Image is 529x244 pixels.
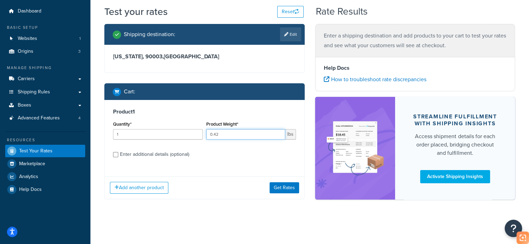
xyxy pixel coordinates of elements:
a: Help Docs [5,183,85,196]
li: Websites [5,32,85,45]
span: Analytics [19,174,38,180]
button: Reset [277,6,304,18]
input: 0.00 [206,129,285,140]
a: Activate Shipping Insights [420,170,490,183]
span: Dashboard [18,8,41,14]
a: Origins3 [5,45,85,58]
span: Carriers [18,76,35,82]
a: Edit [280,27,301,41]
h3: [US_STATE], 90003 , [GEOGRAPHIC_DATA] [113,53,296,60]
label: Quantity* [113,121,131,127]
p: Enter a shipping destination and add products to your cart to test your rates and see what your c... [324,31,507,50]
a: Marketplace [5,158,85,170]
a: Websites1 [5,32,85,45]
img: feature-image-si-e24932ea9b9fcd0ff835db86be1ff8d589347e8876e1638d903ea230a36726be.png [326,107,385,189]
a: How to troubleshoot rate discrepancies [324,75,426,83]
a: Advanced Features4 [5,112,85,125]
label: Product Weight* [206,121,238,127]
div: Resources [5,137,85,143]
h2: Cart : [124,89,135,95]
span: 1 [79,36,81,42]
a: Boxes [5,99,85,112]
li: Advanced Features [5,112,85,125]
h1: Test your rates [104,5,168,18]
span: Test Your Rates [19,148,53,154]
div: Access shipment details for each order placed, bridging checkout and fulfillment. [412,132,498,157]
span: lbs [285,129,296,140]
span: Websites [18,36,37,42]
div: Basic Setup [5,25,85,31]
span: Help Docs [19,187,42,193]
a: Analytics [5,170,85,183]
li: Origins [5,45,85,58]
div: Streamline Fulfillment with Shipping Insights [412,113,498,127]
h4: Help Docs [324,64,507,72]
h2: Rate Results [316,6,368,17]
a: Test Your Rates [5,145,85,157]
a: Dashboard [5,5,85,18]
input: Enter additional details (optional) [113,152,118,157]
button: Add another product [110,182,168,194]
h2: Shipping destination : [124,31,175,37]
div: Manage Shipping [5,65,85,71]
a: Shipping Rules [5,86,85,99]
span: Boxes [18,102,31,108]
button: Open Resource Center [505,220,522,237]
span: 3 [78,49,81,54]
span: Shipping Rules [18,89,50,95]
button: Get Rates [270,182,299,193]
a: Carriers [5,73,85,85]
input: 0.0 [113,129,203,140]
span: Advanced Features [18,115,60,121]
span: Marketplace [19,161,45,167]
h3: Product 1 [113,108,296,115]
span: 4 [78,115,81,121]
div: Enter additional details (optional) [120,150,189,159]
span: Origins [18,49,33,54]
